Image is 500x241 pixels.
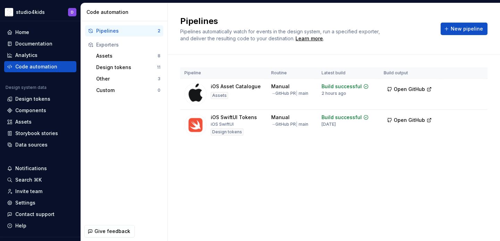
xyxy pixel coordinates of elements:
[296,91,298,96] span: |
[4,186,76,197] a: Invite team
[294,36,324,41] span: .
[295,35,323,42] a: Learn more
[380,67,440,79] th: Build output
[71,9,74,15] div: D
[158,76,160,82] div: 3
[271,83,290,90] div: Manual
[15,52,37,59] div: Analytics
[93,73,163,84] button: Other3
[4,209,76,220] button: Contact support
[15,176,42,183] div: Search ⌘K
[451,25,483,32] span: New pipeline
[4,220,76,231] button: Help
[211,92,228,99] div: Assets
[394,86,425,93] span: Open GitHub
[6,85,47,90] div: Design system data
[93,85,163,96] button: Custom0
[15,199,35,206] div: Settings
[15,63,57,70] div: Code automation
[85,25,163,36] button: Pipelines2
[4,197,76,208] a: Settings
[271,91,308,96] div: → GitHub PR main
[16,9,45,16] div: studio4kids
[94,228,130,235] span: Give feedback
[15,165,47,172] div: Notifications
[211,128,243,135] div: Design tokens
[180,16,432,27] h2: Pipelines
[271,114,290,121] div: Manual
[4,50,76,61] a: Analytics
[158,28,160,34] div: 2
[15,95,50,102] div: Design tokens
[96,27,158,34] div: Pipelines
[93,62,163,73] button: Design tokens11
[180,28,381,41] span: Pipelines automatically watch for events in the design system, run a specified exporter, and deli...
[15,107,46,114] div: Components
[96,75,158,82] div: Other
[15,40,52,47] div: Documentation
[384,118,435,124] a: Open GitHub
[15,29,29,36] div: Home
[96,52,158,59] div: Assets
[211,114,257,121] div: iOS SwiftUI Tokens
[211,122,234,127] div: iOS SwiftUI
[4,163,76,174] button: Notifications
[4,105,76,116] a: Components
[5,8,13,16] img: f1dd3a2a-5342-4756-bcfa-e9eec4c7fc0d.png
[4,116,76,127] a: Assets
[384,83,435,95] button: Open GitHub
[322,114,362,121] div: Build successful
[322,83,362,90] div: Build successful
[4,38,76,49] a: Documentation
[211,83,261,90] div: iOS Asset Catalogue
[15,141,48,148] div: Data sources
[441,23,487,35] button: New pipeline
[4,139,76,150] a: Data sources
[317,67,380,79] th: Latest build
[93,50,163,61] button: Assets8
[267,67,317,79] th: Routine
[384,87,435,93] a: Open GitHub
[4,61,76,72] a: Code automation
[96,64,157,71] div: Design tokens
[4,174,76,185] button: Search ⌘K
[86,9,165,16] div: Code automation
[271,122,308,127] div: → GitHub PR main
[158,53,160,59] div: 8
[4,27,76,38] a: Home
[84,225,135,238] button: Give feedback
[394,117,425,124] span: Open GitHub
[15,222,26,229] div: Help
[4,93,76,105] a: Design tokens
[15,130,58,137] div: Storybook stories
[15,188,42,195] div: Invite team
[180,67,267,79] th: Pipeline
[1,5,79,19] button: studio4kidsD
[157,65,160,70] div: 11
[296,122,298,127] span: |
[15,211,55,218] div: Contact support
[384,114,435,126] button: Open GitHub
[158,88,160,93] div: 0
[96,87,158,94] div: Custom
[15,118,32,125] div: Assets
[322,122,336,127] div: [DATE]
[4,128,76,139] a: Storybook stories
[322,91,346,96] div: 2 hours ago
[96,41,160,48] div: Exporters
